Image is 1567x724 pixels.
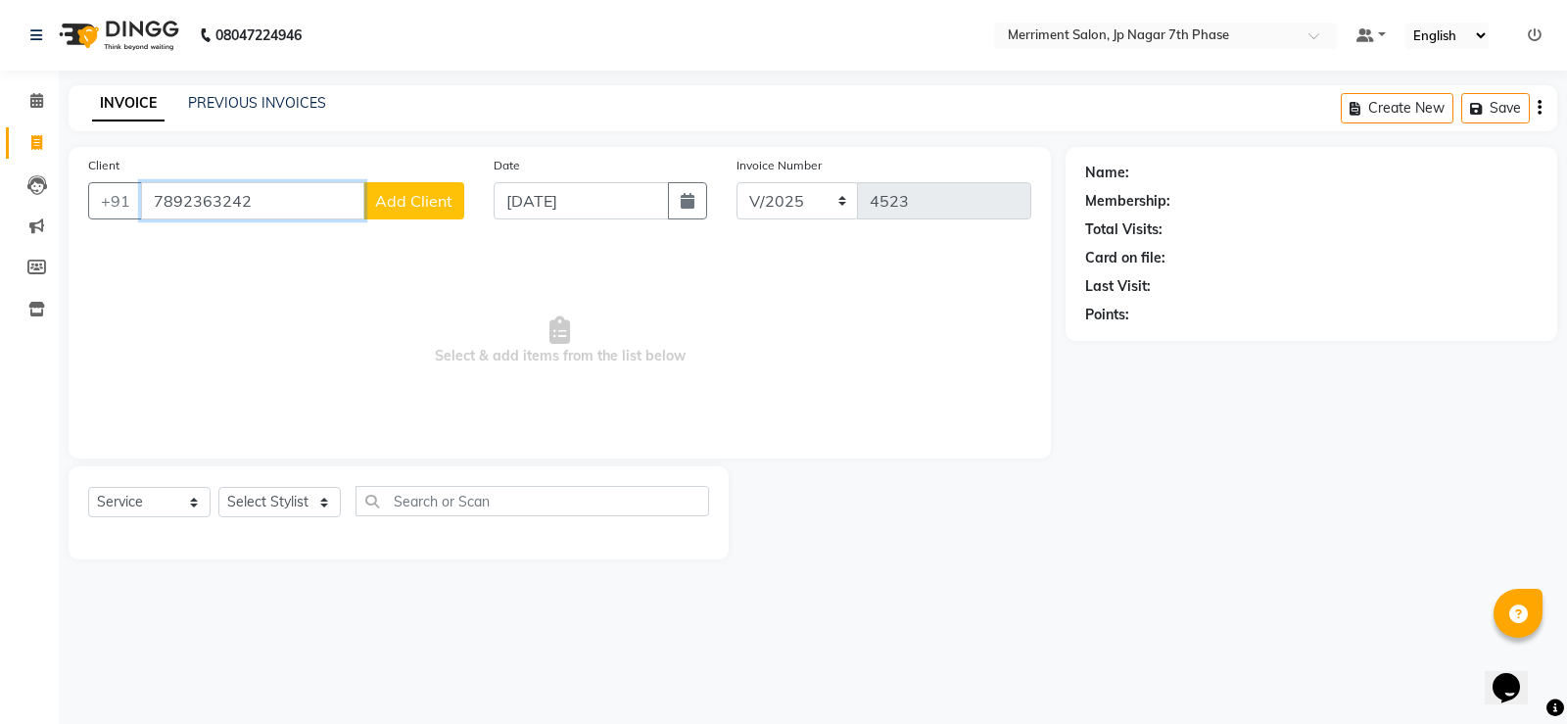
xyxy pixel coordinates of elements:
a: INVOICE [92,86,165,121]
button: +91 [88,182,143,219]
div: Points: [1085,305,1129,325]
div: Membership: [1085,191,1170,212]
span: Select & add items from the list below [88,243,1031,439]
label: Client [88,157,119,174]
iframe: chat widget [1485,646,1547,704]
button: Save [1461,93,1530,123]
div: Name: [1085,163,1129,183]
button: Add Client [363,182,464,219]
input: Search or Scan [356,486,709,516]
div: Last Visit: [1085,276,1151,297]
b: 08047224946 [215,8,302,63]
label: Date [494,157,520,174]
button: Create New [1341,93,1453,123]
label: Invoice Number [736,157,822,174]
input: Search by Name/Mobile/Email/Code [141,182,364,219]
a: PREVIOUS INVOICES [188,94,326,112]
span: Add Client [375,191,452,211]
div: Card on file: [1085,248,1165,268]
img: logo [50,8,184,63]
div: Total Visits: [1085,219,1163,240]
